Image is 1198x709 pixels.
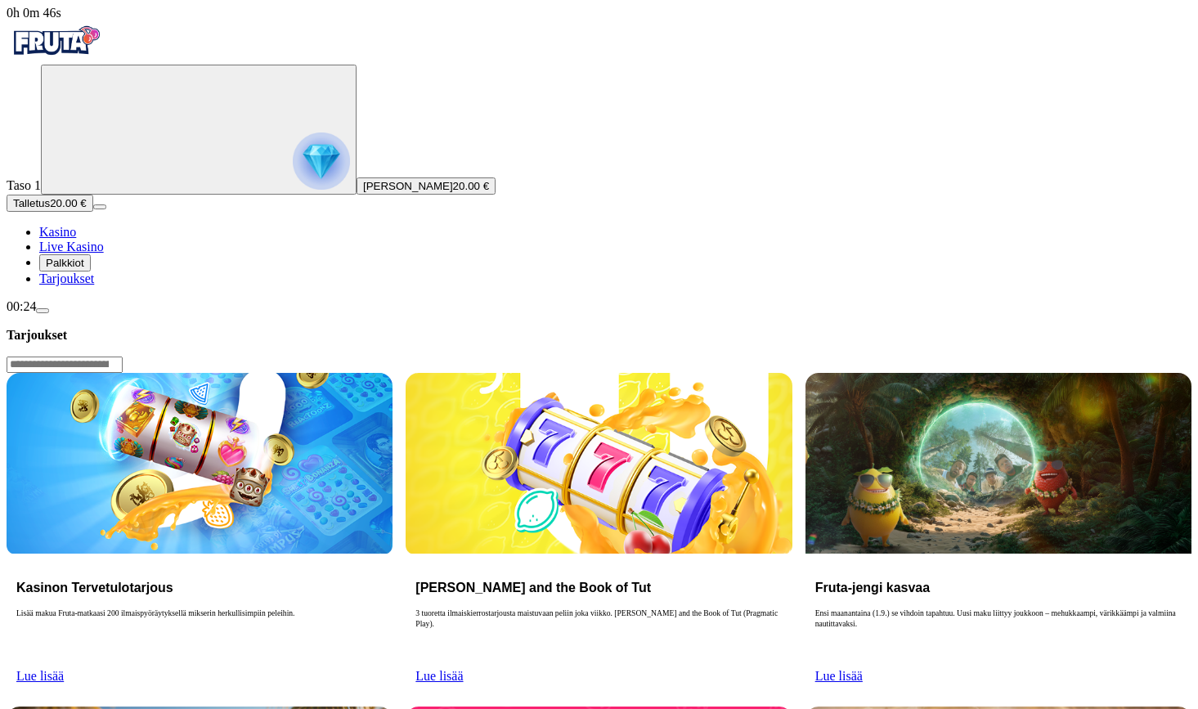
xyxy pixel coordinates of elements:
[36,308,49,313] button: menu
[7,357,123,373] input: Search
[39,240,104,254] span: Live Kasino
[7,20,105,61] img: Fruta
[415,608,782,661] p: 3 tuoretta ilmaiskierrostarjousta maistuvaan peliin joka viikko. [PERSON_NAME] and the Book of Tu...
[7,50,105,64] a: Fruta
[7,20,1191,286] nav: Primary
[16,608,383,661] p: Lisää makua Fruta-matkaasi 200 ilmaispyöräytyksellä mikserin herkullisimpiin peleihin.
[357,177,496,195] button: [PERSON_NAME]20.00 €
[363,180,453,192] span: [PERSON_NAME]
[415,669,463,683] a: Lue lisää
[815,580,1182,595] h3: Fruta-jengi kasvaa
[41,65,357,195] button: reward progress
[406,373,792,553] img: John Hunter and the Book of Tut
[7,327,1191,343] h3: Tarjoukset
[13,197,50,209] span: Talletus
[293,132,350,190] img: reward progress
[7,6,61,20] span: user session time
[815,669,863,683] a: Lue lisää
[39,240,104,254] a: poker-chip iconLive Kasino
[39,271,94,285] a: gift-inverted iconTarjoukset
[16,669,64,683] a: Lue lisää
[805,373,1191,553] img: Fruta-jengi kasvaa
[46,257,84,269] span: Palkkiot
[7,373,393,553] img: Kasinon Tervetulotarjous
[16,580,383,595] h3: Kasinon Tervetulotarjous
[39,254,91,271] button: reward iconPalkkiot
[7,178,41,192] span: Taso 1
[39,225,76,239] a: diamond iconKasino
[93,204,106,209] button: menu
[7,299,36,313] span: 00:24
[415,580,782,595] h3: [PERSON_NAME] and the Book of Tut
[815,608,1182,661] p: Ensi maanantaina (1.9.) se vihdoin tapahtuu. Uusi maku liittyy joukkoon – mehukkaampi, värikkäämp...
[39,225,76,239] span: Kasino
[7,195,93,212] button: Talletusplus icon20.00 €
[39,271,94,285] span: Tarjoukset
[50,197,86,209] span: 20.00 €
[453,180,489,192] span: 20.00 €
